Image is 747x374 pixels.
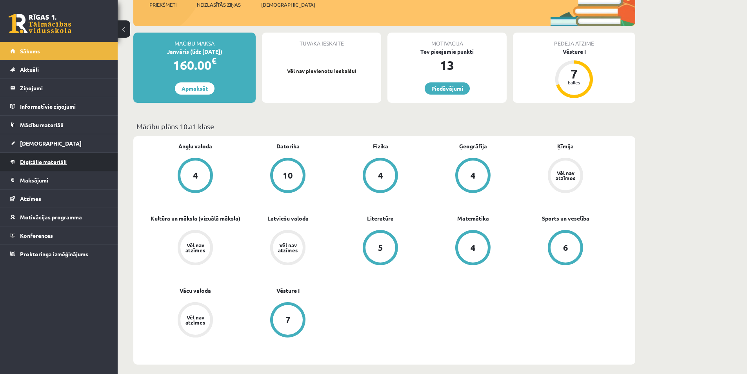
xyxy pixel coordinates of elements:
div: Vēl nav atzīmes [184,315,206,325]
a: 5 [334,230,427,267]
a: Vēsture I 7 balles [513,47,635,99]
span: Motivācijas programma [20,213,82,221]
span: [DEMOGRAPHIC_DATA] [20,140,82,147]
div: Tuvākā ieskaite [262,33,381,47]
a: 10 [242,158,334,195]
a: Vēl nav atzīmes [149,302,242,339]
a: Konferences [10,226,108,244]
a: Digitālie materiāli [10,153,108,171]
a: Rīgas 1. Tālmācības vidusskola [9,14,71,33]
a: Atzīmes [10,190,108,208]
div: 6 [563,243,568,252]
span: Mācību materiāli [20,121,64,128]
a: Ziņojumi [10,79,108,97]
span: Neizlasītās ziņas [197,1,241,9]
a: 7 [242,302,334,339]
a: Datorika [276,142,300,150]
div: 4 [471,243,476,252]
div: 7 [285,316,291,324]
a: 4 [149,158,242,195]
div: Vēsture I [513,47,635,56]
div: Janvāris (līdz [DATE]) [133,47,256,56]
span: Atzīmes [20,195,41,202]
div: 4 [378,171,383,180]
a: Vēl nav atzīmes [149,230,242,267]
a: Apmaksāt [175,82,214,95]
a: Vēsture I [276,286,300,295]
div: Pēdējā atzīme [513,33,635,47]
a: Ģeogrāfija [459,142,487,150]
a: Vācu valoda [180,286,211,295]
div: Vēl nav atzīmes [277,243,299,253]
a: Literatūra [367,214,394,223]
legend: Maksājumi [20,171,108,189]
a: Fizika [373,142,388,150]
div: 13 [387,56,507,75]
a: 4 [334,158,427,195]
span: [DEMOGRAPHIC_DATA] [261,1,315,9]
span: € [211,55,216,66]
a: Angļu valoda [178,142,212,150]
a: Informatīvie ziņojumi [10,97,108,115]
div: 4 [471,171,476,180]
div: Mācību maksa [133,33,256,47]
div: 5 [378,243,383,252]
p: Mācību plāns 10.a1 klase [136,121,632,131]
span: Digitālie materiāli [20,158,67,165]
a: 6 [519,230,612,267]
a: Sākums [10,42,108,60]
a: Piedāvājumi [425,82,470,95]
legend: Informatīvie ziņojumi [20,97,108,115]
a: Mācību materiāli [10,116,108,134]
div: 10 [283,171,293,180]
div: 160.00 [133,56,256,75]
div: Motivācija [387,33,507,47]
div: balles [562,80,586,85]
div: Tev pieejamie punkti [387,47,507,56]
span: Konferences [20,232,53,239]
span: Sākums [20,47,40,55]
a: [DEMOGRAPHIC_DATA] [10,134,108,152]
span: Priekšmeti [149,1,176,9]
a: 4 [427,230,519,267]
a: Aktuāli [10,60,108,78]
a: Latviešu valoda [267,214,309,223]
p: Vēl nav pievienotu ieskaišu! [266,67,377,75]
a: Ķīmija [557,142,574,150]
a: Vēl nav atzīmes [519,158,612,195]
legend: Ziņojumi [20,79,108,97]
a: Maksājumi [10,171,108,189]
a: Sports un veselība [542,214,589,223]
div: 4 [193,171,198,180]
a: Vēl nav atzīmes [242,230,334,267]
div: Vēl nav atzīmes [554,170,576,181]
a: Matemātika [457,214,489,223]
span: Proktoringa izmēģinājums [20,250,88,257]
a: 4 [427,158,519,195]
a: Kultūra un māksla (vizuālā māksla) [151,214,240,223]
span: Aktuāli [20,66,39,73]
div: Vēl nav atzīmes [184,243,206,253]
a: Motivācijas programma [10,208,108,226]
div: 7 [562,68,586,80]
a: Proktoringa izmēģinājums [10,245,108,263]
